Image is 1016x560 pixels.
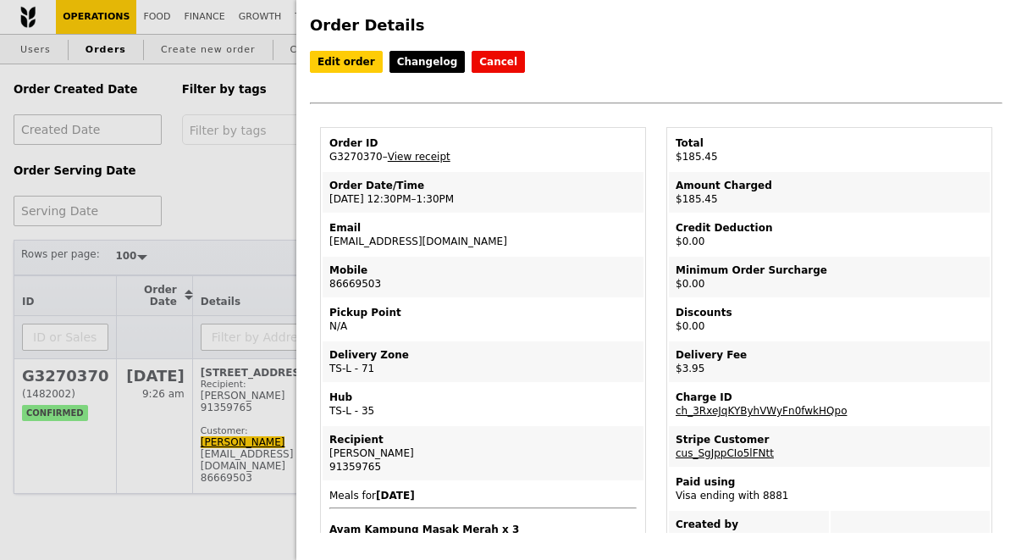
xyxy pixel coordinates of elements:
[676,518,822,531] div: Created by
[329,179,637,192] div: Order Date/Time
[323,384,643,424] td: TS-L - 35
[329,446,637,460] div: [PERSON_NAME]
[323,214,643,255] td: [EMAIL_ADDRESS][DOMAIN_NAME]
[329,391,637,404] div: Hub
[676,179,983,192] div: Amount Charged
[329,136,637,150] div: Order ID
[676,306,983,319] div: Discounts
[676,221,983,235] div: Credit Deduction
[323,172,643,213] td: [DATE] 12:30PM–1:30PM
[676,447,774,459] a: cus_SgJppCIo5lFNtt
[329,263,637,277] div: Mobile
[669,257,990,297] td: $0.00
[669,299,990,340] td: $0.00
[329,348,637,362] div: Delivery Zone
[383,151,388,163] span: –
[676,433,983,446] div: Stripe Customer
[310,16,424,34] span: Order Details
[329,306,637,319] div: Pickup Point
[669,341,990,382] td: $3.95
[329,221,637,235] div: Email
[323,257,643,297] td: 86669503
[669,130,990,170] td: $185.45
[329,460,637,474] div: 91359765
[329,523,637,536] h4: Ayam Kampung Masak Merah x 3
[676,136,983,150] div: Total
[676,391,983,404] div: Charge ID
[676,475,983,489] div: Paid using
[323,130,643,170] td: G3270370
[669,214,990,255] td: $0.00
[310,51,383,73] a: Edit order
[676,348,983,362] div: Delivery Fee
[323,341,643,382] td: TS-L - 71
[669,172,990,213] td: $185.45
[472,51,525,73] button: Cancel
[329,433,637,446] div: Recipient
[676,263,983,277] div: Minimum Order Surcharge
[676,405,847,417] a: ch_3RxeJqKYByhVWyFn0fwkHQpo
[669,469,990,509] td: Visa ending with 8881
[388,151,450,163] a: View receipt
[323,299,643,340] td: N/A
[389,51,466,73] a: Changelog
[376,490,415,502] b: [DATE]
